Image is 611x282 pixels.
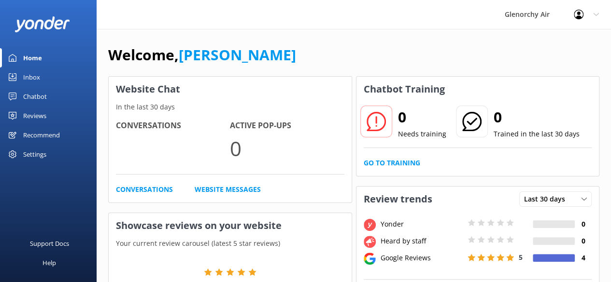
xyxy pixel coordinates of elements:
[494,129,580,139] p: Trained in the last 30 days
[364,158,420,168] a: Go to Training
[356,77,452,102] h3: Chatbot Training
[109,77,352,102] h3: Website Chat
[23,145,46,164] div: Settings
[575,236,592,246] h4: 0
[108,43,296,67] h1: Welcome,
[398,106,446,129] h2: 0
[23,48,42,67] div: Home
[23,125,60,145] div: Recommend
[378,219,465,229] div: Yonder
[195,184,261,195] a: Website Messages
[116,184,173,195] a: Conversations
[116,120,230,132] h4: Conversations
[109,238,352,249] p: Your current review carousel (latest 5 star reviews)
[494,106,580,129] h2: 0
[109,102,352,112] p: In the last 30 days
[109,213,352,238] h3: Showcase reviews on your website
[230,120,344,132] h4: Active Pop-ups
[14,16,70,32] img: yonder-white-logo.png
[30,234,69,253] div: Support Docs
[356,187,440,212] h3: Review trends
[23,87,47,106] div: Chatbot
[575,219,592,229] h4: 0
[378,236,465,246] div: Heard by staff
[398,129,446,139] p: Needs training
[230,132,344,164] p: 0
[378,253,465,263] div: Google Reviews
[23,67,40,87] div: Inbox
[43,253,56,272] div: Help
[23,106,46,125] div: Reviews
[575,253,592,263] h4: 4
[179,45,296,65] a: [PERSON_NAME]
[524,194,571,204] span: Last 30 days
[519,253,523,262] span: 5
